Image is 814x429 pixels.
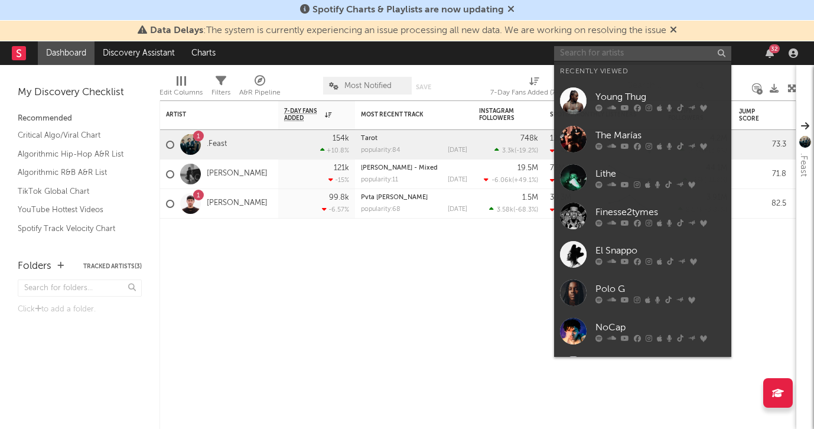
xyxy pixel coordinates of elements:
div: popularity: 68 [361,206,401,213]
span: -68.3 % [515,207,536,213]
a: Algorithmic R&B A&R List [18,166,130,179]
a: Finesse2tymes [554,197,731,235]
span: +49.1 % [514,177,536,184]
button: Tracked Artists(3) [83,264,142,269]
a: NoCap [554,312,731,350]
div: My Discovery Checklist [18,86,142,100]
a: El Snappo [554,235,731,274]
a: YouTube Hottest Videos [18,203,130,216]
div: -6.57 % [322,206,349,213]
span: 3.3k [502,148,515,154]
div: 7-Day Fans Added (7-Day Fans Added) [490,86,579,100]
a: Algorithmic Hip-Hop A&R List [18,148,130,161]
div: Filters [211,71,230,105]
button: Save [416,84,431,90]
span: : The system is currently experiencing an issue processing all new data. We are working on resolv... [150,26,666,35]
span: Dismiss [670,26,677,35]
div: [DATE] [448,177,467,183]
div: .Feast [796,153,810,177]
div: 12.7M [550,135,570,142]
div: El Snappo [595,243,725,258]
div: 154k [333,135,349,142]
a: Polo G [554,274,731,312]
div: Pvta Luna [361,194,467,201]
span: 3.58k [497,207,513,213]
a: TikTok Global Chart [18,185,130,198]
a: [PERSON_NAME] [207,169,268,179]
a: [PERSON_NAME] [554,350,731,389]
span: Spotify Charts & Playlists are now updating [312,5,504,15]
div: ( ) [494,147,538,154]
div: Most Recent Track [361,111,450,118]
span: Most Notified [344,82,392,90]
div: Artist [166,111,255,118]
div: [DATE] [448,206,467,213]
div: 82.5 [739,197,786,211]
div: 99.8k [329,194,349,201]
div: -329k [550,206,575,214]
div: ( ) [484,176,538,184]
a: Discovery Assistant [95,41,183,65]
div: Young Thug [595,90,725,104]
span: Dismiss [507,5,515,15]
div: Spotify Monthly Listeners [550,111,639,118]
div: Luther - Mixed [361,165,467,171]
span: 7-Day Fans Added [284,108,322,122]
div: Polo G [595,282,725,296]
div: -30.6k [550,177,578,184]
a: The Marías [554,120,731,158]
a: Dashboard [38,41,95,65]
div: Jump Score [739,108,769,122]
div: Edit Columns [159,71,203,105]
div: 73M [550,164,565,172]
div: Edit Columns [159,86,203,100]
div: 7-Day Fans Added (7-Day Fans Added) [490,71,579,105]
a: .Feast [207,139,227,149]
div: Tarot [361,135,467,142]
input: Search for artists [554,46,731,61]
div: A&R Pipeline [239,71,281,105]
a: Critical Algo/Viral Chart [18,129,130,142]
a: Tarot [361,135,377,142]
a: Charts [183,41,224,65]
div: 73.3 [739,138,786,152]
a: Pvta [PERSON_NAME] [361,194,428,201]
a: Spotify Track Velocity Chart [18,222,130,235]
div: -15 % [328,176,349,184]
span: -6.06k [491,177,512,184]
input: Search for folders... [18,279,142,297]
div: Finesse2tymes [595,205,725,219]
div: 32 [769,44,780,53]
div: 30.3M [550,194,571,201]
div: popularity: 84 [361,147,401,154]
div: A&R Pipeline [239,86,281,100]
div: Click to add a folder. [18,303,142,317]
div: ( ) [489,206,538,213]
button: 32 [766,48,774,58]
div: 121k [334,164,349,172]
div: 19.5M [517,164,538,172]
div: -420k [550,147,576,155]
div: 1.5M [522,194,538,201]
div: NoCap [595,320,725,334]
div: +10.8 % [320,147,349,154]
div: popularity: 11 [361,177,398,183]
a: Young Thug [554,82,731,120]
div: Filters [211,86,230,100]
div: Recently Viewed [560,64,725,79]
span: Data Delays [150,26,203,35]
a: Lithe [554,158,731,197]
span: -19.2 % [516,148,536,154]
div: The Marías [595,128,725,142]
div: 748k [520,135,538,142]
div: 71.8 [739,167,786,181]
div: Recommended [18,112,142,126]
div: [DATE] [448,147,467,154]
a: [PERSON_NAME] - Mixed [361,165,438,171]
div: Lithe [595,167,725,181]
a: [PERSON_NAME] [207,199,268,209]
div: Instagram Followers [479,108,520,122]
div: Folders [18,259,51,274]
